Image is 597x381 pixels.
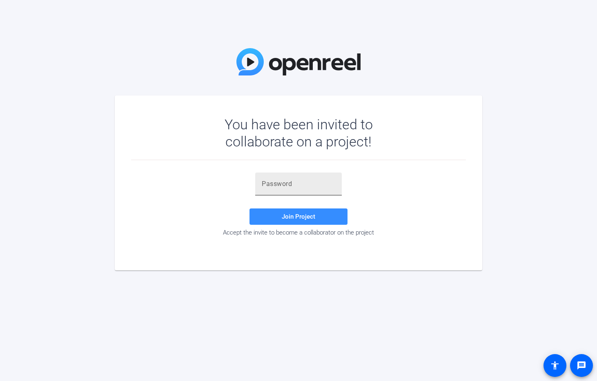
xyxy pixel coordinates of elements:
[249,208,348,225] button: Join Project
[201,116,397,150] div: You have been invited to collaborate on a project!
[577,361,586,370] mat-icon: message
[131,229,466,236] div: Accept the invite to become a collaborator on the project
[262,179,335,189] input: Password
[282,213,315,220] span: Join Project
[236,48,361,75] img: OpenReel Logo
[550,361,560,370] mat-icon: accessibility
